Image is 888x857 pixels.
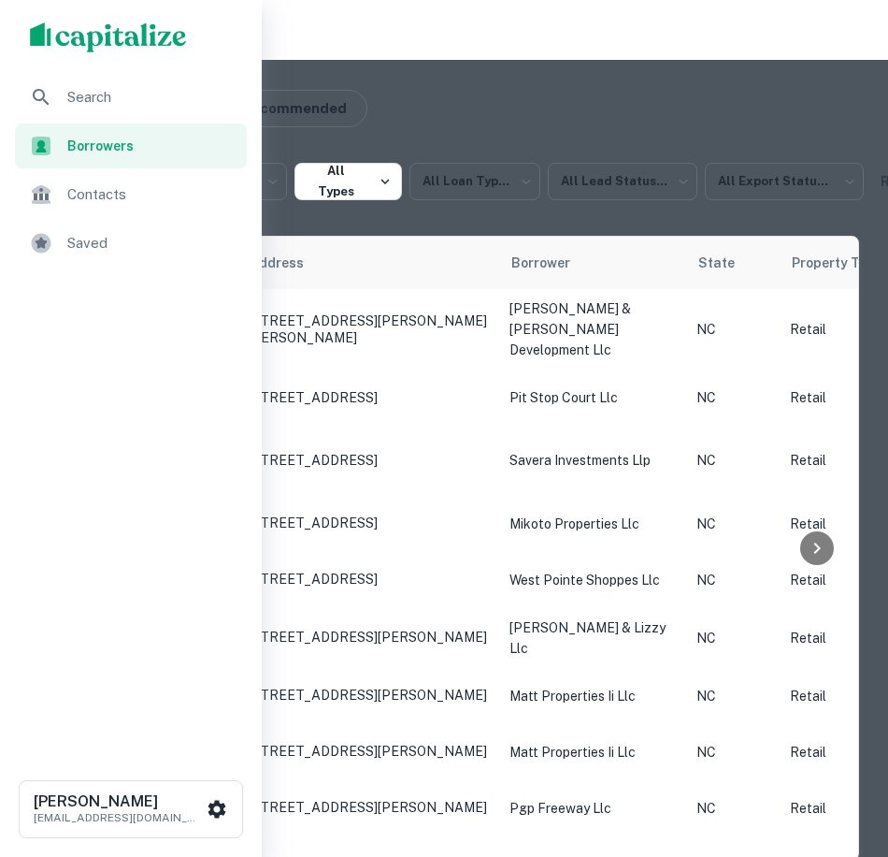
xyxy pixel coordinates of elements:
[509,798,678,819] p: pgp freeway llc
[248,687,491,704] p: [STREET_ADDRESS][PERSON_NAME]
[67,86,236,109] span: Search
[509,387,678,408] p: pit stop court llc
[509,742,678,763] p: matt properties ii llc
[67,183,236,206] span: Contacts
[15,123,247,168] a: Borrowers
[696,742,771,763] p: NC
[248,629,491,646] p: [STREET_ADDRESS][PERSON_NAME]
[248,312,491,346] p: [STREET_ADDRESS][PERSON_NAME][PERSON_NAME]
[248,743,491,760] p: [STREET_ADDRESS][PERSON_NAME]
[696,570,771,590] p: NC
[294,163,402,200] button: All Types
[696,514,771,534] p: NC
[248,799,491,816] p: [STREET_ADDRESS][PERSON_NAME]
[34,794,202,809] h6: [PERSON_NAME]
[696,686,771,706] p: NC
[409,157,540,206] div: All Loan Types
[696,319,771,340] p: NC
[696,798,771,819] p: NC
[67,136,236,156] span: Borrowers
[795,707,888,797] iframe: Chat Widget
[67,232,236,254] span: Saved
[509,686,678,706] p: matt properties ii llc
[509,514,678,534] p: mikoto properties llc
[30,22,187,52] img: capitalize-logo.png
[248,571,491,588] p: [STREET_ADDRESS]
[509,450,678,471] p: savera investments llp
[696,628,771,648] p: NC
[250,252,328,274] span: Address
[15,172,247,217] a: Contacts
[509,617,678,659] p: [PERSON_NAME] & lizzy llc
[509,570,678,590] p: west pointe shoppes llc
[19,780,243,838] button: [PERSON_NAME][EMAIL_ADDRESS][DOMAIN_NAME]
[696,387,771,408] p: NC
[509,298,678,360] p: [PERSON_NAME] & [PERSON_NAME] development llc
[511,252,594,274] span: Borrower
[548,157,697,206] div: All Lead Statuses
[698,252,759,274] span: State
[15,75,247,120] a: Search
[705,157,864,206] div: All Export Statuses
[222,90,367,127] button: Recommended
[15,221,247,266] a: Saved
[34,809,202,826] p: [EMAIL_ADDRESS][DOMAIN_NAME]
[696,450,771,471] p: NC
[248,389,491,406] p: [STREET_ADDRESS]
[248,452,491,469] p: [STREET_ADDRESS]
[248,515,491,531] p: [STREET_ADDRESS]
